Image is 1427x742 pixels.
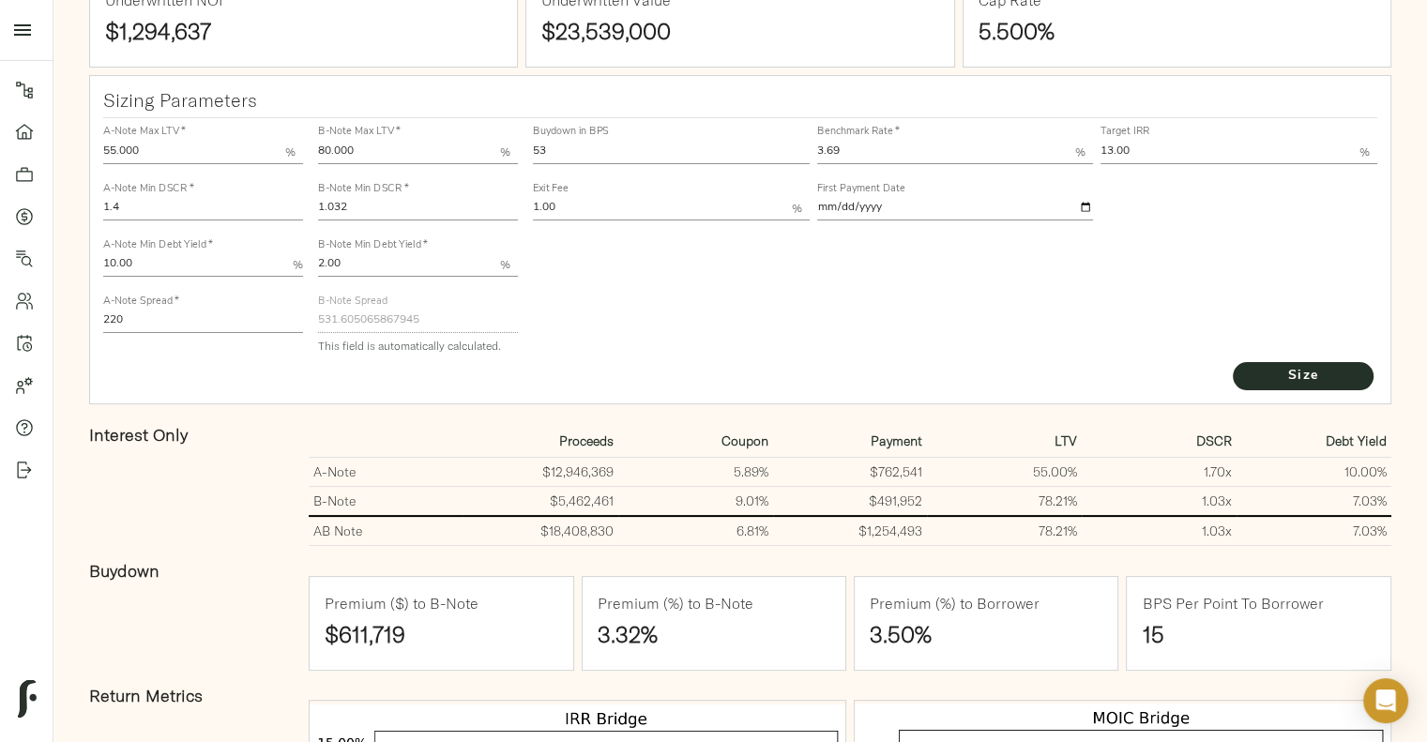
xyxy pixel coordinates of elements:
strong: DSCR [1196,432,1232,449]
img: logo [18,680,37,718]
label: First Payment Date [817,184,905,194]
p: % [500,257,510,274]
p: % [792,201,802,218]
p: % [1359,144,1370,161]
strong: $23,539,000 [541,17,671,45]
label: Benchmark Rate [817,128,900,138]
strong: 5.500% [979,17,1055,45]
td: 6.81% [618,516,773,546]
td: 55.00% [927,458,1082,487]
td: A-Note [309,458,463,487]
label: Exit Fee [533,184,569,194]
h3: Sizing Parameters [103,89,1377,111]
strong: LTV [1055,432,1077,449]
td: B-Note [309,487,463,517]
h6: Premium (%) to B-Note [598,592,753,616]
strong: 3.50% [870,620,932,648]
td: 1.70 x [1082,458,1237,487]
strong: $611,719 [325,620,405,648]
td: $12,946,369 [463,458,618,487]
label: A-Note Spread [103,297,178,308]
td: 78.21% [927,487,1082,517]
td: 9.01% [618,487,773,517]
h6: BPS Per Point To Borrower [1142,592,1323,616]
td: 7.03% [1237,487,1391,517]
label: A-Note Min DSCR [103,184,193,194]
label: B-Note Min DSCR [318,184,408,194]
td: 7.03% [1237,516,1391,546]
p: % [500,144,510,161]
p: % [285,144,296,161]
p: This field is automatically calculated. [318,337,518,356]
strong: $1,294,637 [105,17,211,45]
label: Buydown in BPS [533,128,609,138]
span: Size [1252,365,1355,388]
h6: Premium (%) to Borrower [870,592,1040,616]
label: B-Note Max LTV [318,128,401,138]
p: % [1075,144,1085,161]
button: Size [1233,362,1374,390]
label: B-Note Min Debt Yield [318,240,427,250]
td: 5.89% [618,458,773,487]
strong: Return Metrics [89,685,203,706]
div: Open Intercom Messenger [1363,678,1408,723]
td: 78.21% [927,516,1082,546]
td: AB Note [309,516,463,546]
label: Target IRR [1101,128,1150,138]
p: % [293,257,303,274]
td: $1,254,493 [773,516,928,546]
td: 1.03 x [1082,487,1237,517]
td: $491,952 [773,487,928,517]
strong: Interest Only [89,424,188,446]
strong: 3.32% [598,620,658,648]
h6: Premium ($) to B-Note [325,592,478,616]
label: A-Note Min Debt Yield [103,240,212,250]
strong: Coupon [721,432,768,449]
label: A-Note Max LTV [103,128,186,138]
strong: Proceeds [559,432,614,449]
strong: Debt Yield [1326,432,1387,449]
td: $5,462,461 [463,487,618,517]
td: 1.03 x [1082,516,1237,546]
strong: Payment [871,432,922,449]
td: $18,408,830 [463,516,618,546]
td: 10.00% [1237,458,1391,487]
td: $762,541 [773,458,928,487]
strong: 15 [1142,620,1163,648]
label: B-Note Spread [318,297,387,308]
strong: Buydown [89,560,159,582]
